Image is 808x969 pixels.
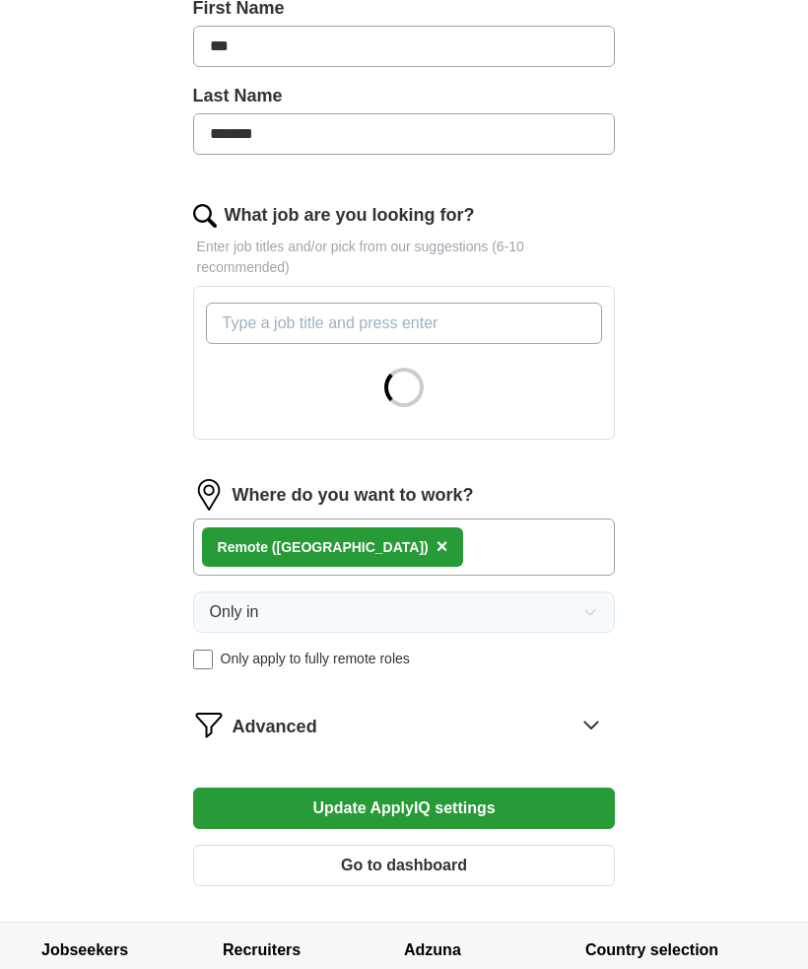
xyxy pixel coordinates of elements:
button: Update ApplyIQ settings [193,788,616,829]
span: × [437,535,448,557]
button: Go to dashboard [193,845,616,886]
span: Only apply to fully remote roles [221,649,410,669]
label: What job are you looking for? [225,202,475,229]
button: × [437,532,448,562]
img: filter [193,709,225,740]
label: Where do you want to work? [233,482,474,509]
img: search.png [193,204,217,228]
button: Only in [193,591,616,633]
p: Enter job titles and/or pick from our suggestions (6-10 recommended) [193,237,616,278]
span: Advanced [233,714,317,740]
label: Last Name [193,83,616,109]
input: Only apply to fully remote roles [193,650,213,669]
img: location.png [193,479,225,511]
span: Only in [210,600,259,624]
input: Type a job title and press enter [206,303,603,344]
div: Remote ([GEOGRAPHIC_DATA]) [218,537,429,558]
